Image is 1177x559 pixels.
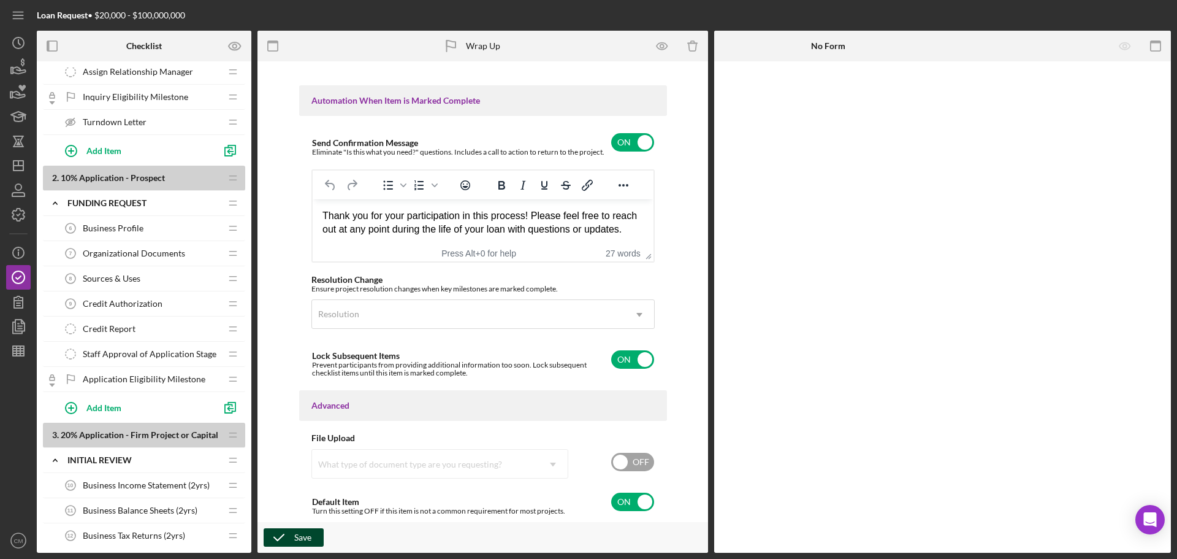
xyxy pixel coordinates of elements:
[83,374,205,384] span: Application Eligibility Milestone
[14,538,23,544] text: CM
[69,225,72,231] tspan: 6
[37,10,185,20] div: • $20,000 - $100,000,000
[312,148,604,156] div: Eliminate "Is this what you need?" questions. Includes a call to action to return to the project.
[264,528,324,547] button: Save
[83,249,185,258] span: Organizational Documents
[83,117,147,127] span: Turndown Letter
[311,433,655,443] div: File Upload
[67,482,74,488] tspan: 10
[126,41,162,51] b: Checklist
[341,177,362,194] button: Redo
[67,455,221,465] div: Initial Review
[10,10,331,65] body: Rich Text Area. Press ALT-0 for help.
[534,177,555,194] button: Underline
[577,177,598,194] button: Insert/edit link
[69,250,72,256] tspan: 7
[55,395,215,420] button: Add Item
[52,430,59,440] span: 3 .
[83,274,140,283] span: Sources & Uses
[811,41,845,51] b: No Form
[409,177,440,194] div: Numbered list
[311,285,655,293] div: Ensure project resolution changes when key milestones are marked complete.
[312,350,400,361] label: Lock Subsequent Items
[613,177,634,194] button: Reveal or hide additional toolbar items
[83,506,197,515] span: Business Balance Sheets (2yrs)
[86,396,121,419] div: Add Item
[67,507,74,514] tspan: 11
[55,138,215,163] button: Add Item
[312,496,359,507] label: Default Item
[69,301,72,307] tspan: 9
[83,223,143,233] span: Business Profile
[61,172,165,183] span: 10% Application - Prospect
[83,299,162,309] span: Credit Authorization
[312,137,418,148] label: Send Confirmation Message
[37,10,88,20] b: Loan Request
[313,199,653,246] iframe: Rich Text Area
[555,177,576,194] button: Strikethrough
[83,92,188,102] span: Inquiry Eligibility Milestone
[491,177,512,194] button: Bold
[311,401,655,411] div: Advanced
[83,324,135,334] span: Credit Report
[69,276,72,282] tspan: 8
[6,528,31,553] button: CM
[311,96,655,106] div: Automation When Item is Marked Complete
[52,172,59,183] span: 2 .
[455,177,476,194] button: Emojis
[378,177,408,194] div: Bullet list
[606,249,641,258] button: 27 words
[318,309,359,319] div: Resolution
[86,139,121,162] div: Add Item
[320,177,341,194] button: Undo
[61,430,218,440] span: 20% Application - Firm Project or Capital
[67,198,221,208] div: Funding Request
[512,177,533,194] button: Italic
[83,531,185,541] span: Business Tax Returns (2yrs)
[294,528,311,547] div: Save
[67,533,74,539] tspan: 12
[1135,505,1165,534] div: Open Intercom Messenger
[311,275,655,285] div: Resolution Change
[10,10,331,65] div: Thank you for your participation in this process! We are here to answer your questions and addres...
[425,249,533,258] div: Press Alt+0 for help
[312,507,565,515] div: Turn this setting OFF if this item is not a common requirement for most projects.
[312,361,611,378] div: Prevent participants from providing additional information too soon. Lock subsequent checklist it...
[83,480,210,490] span: Business Income Statement (2yrs)
[83,349,216,359] span: Staff Approval of Application Stage
[83,67,193,77] span: Assign Relationship Manager
[466,41,500,51] div: Wrap Up
[641,246,653,261] div: Press the Up and Down arrow keys to resize the editor.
